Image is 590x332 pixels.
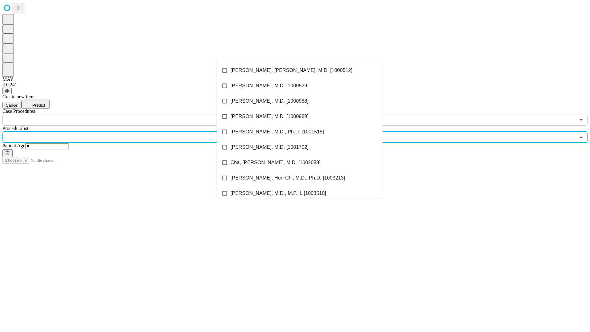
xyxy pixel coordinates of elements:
[230,128,324,136] span: [PERSON_NAME], M.D., Ph.D. [1001515]
[5,89,9,93] span: @
[230,159,321,166] span: Cha, [PERSON_NAME], M.D. [1002058]
[2,143,25,148] span: Patient Age
[2,82,588,88] div: 2.0.241
[2,88,12,94] button: @
[2,94,35,99] span: Create new item
[230,67,352,74] span: [PERSON_NAME], [PERSON_NAME], M.D. [1000512]
[230,174,345,182] span: [PERSON_NAME], Hon-Chi, M.D., Ph.D. [1003213]
[230,144,309,151] span: [PERSON_NAME], M.D. [1001702]
[22,100,50,109] button: Predict
[230,190,326,197] span: [PERSON_NAME], M.D., M.P.H. [1003510]
[230,82,309,89] span: [PERSON_NAME], M.D. [1000529]
[2,102,22,109] button: Cancel
[2,109,35,114] span: Scheduled Procedure
[6,103,18,108] span: Cancel
[230,113,309,120] span: [PERSON_NAME], M.D. [1000989]
[2,126,28,131] span: Proceduralist
[577,116,585,124] button: Open
[32,103,45,108] span: Predict
[230,97,309,105] span: [PERSON_NAME], M.D. [1000988]
[2,77,588,82] div: MAY
[577,133,585,141] button: Close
